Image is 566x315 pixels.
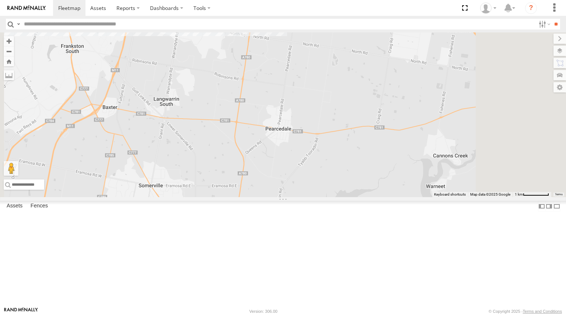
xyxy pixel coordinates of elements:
img: rand-logo.svg [7,6,46,11]
label: Map Settings [553,82,566,92]
label: Search Query [15,19,21,29]
label: Measure [4,70,14,80]
label: Fences [27,201,52,211]
button: Keyboard shortcuts [434,192,466,197]
a: Visit our Website [4,308,38,315]
i: ? [525,2,537,14]
label: Search Filter Options [536,19,552,29]
button: Zoom Home [4,56,14,66]
div: Version: 306.00 [249,309,277,314]
div: © Copyright 2025 - [489,309,562,314]
a: Terms and Conditions [523,309,562,314]
label: Assets [3,201,26,211]
button: Zoom out [4,46,14,56]
span: Map data ©2025 Google [470,192,510,196]
label: Dock Summary Table to the Left [538,201,545,211]
label: Hide Summary Table [553,201,560,211]
div: Jessica Morgan [478,3,499,14]
label: Dock Summary Table to the Right [545,201,553,211]
span: 1 km [515,192,523,196]
button: Zoom in [4,36,14,46]
button: Map Scale: 1 km per 67 pixels [513,192,551,197]
a: Terms (opens in new tab) [555,193,563,196]
button: Drag Pegman onto the map to open Street View [4,161,18,176]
